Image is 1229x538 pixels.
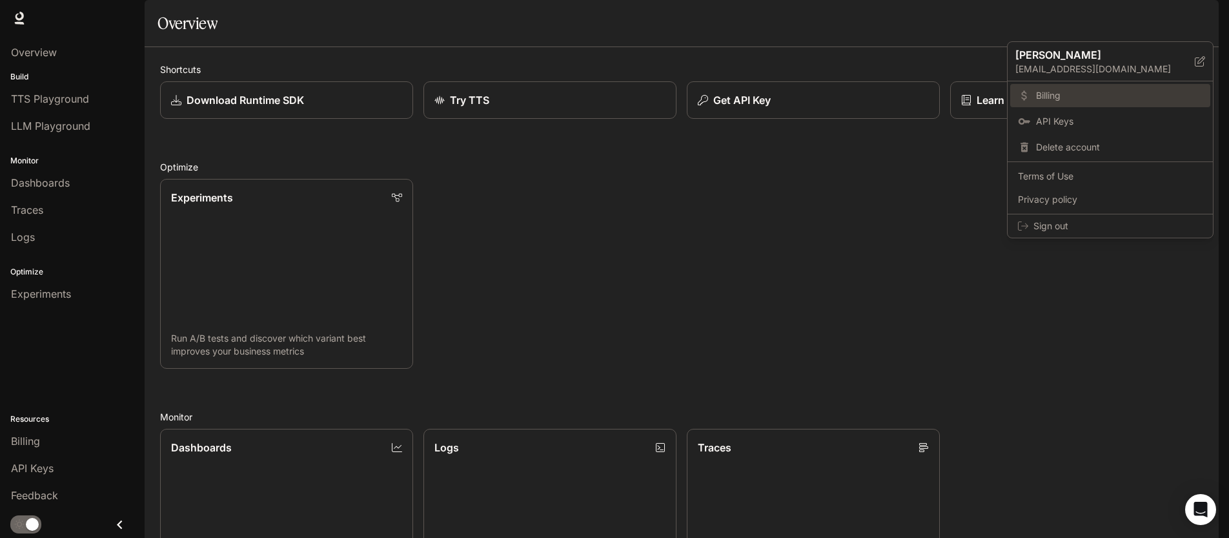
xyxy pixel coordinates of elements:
span: Sign out [1033,220,1203,233]
span: Privacy policy [1018,193,1203,206]
span: Delete account [1036,141,1203,154]
span: Terms of Use [1018,170,1203,183]
p: [PERSON_NAME] [1015,47,1174,63]
a: Billing [1010,84,1210,107]
div: [PERSON_NAME][EMAIL_ADDRESS][DOMAIN_NAME] [1008,42,1213,81]
a: Privacy policy [1010,188,1210,211]
div: Sign out [1008,214,1213,238]
span: Billing [1036,89,1203,102]
span: API Keys [1036,115,1203,128]
a: API Keys [1010,110,1210,133]
p: [EMAIL_ADDRESS][DOMAIN_NAME] [1015,63,1195,76]
div: Delete account [1010,136,1210,159]
a: Terms of Use [1010,165,1210,188]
